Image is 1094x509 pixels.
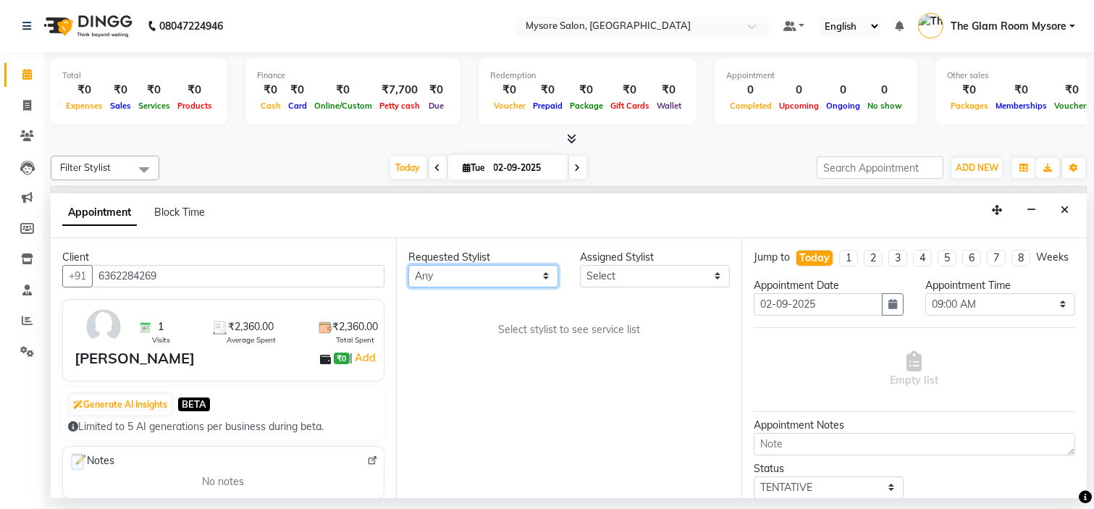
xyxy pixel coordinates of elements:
span: Due [425,101,447,111]
button: Generate AI Insights [70,395,171,415]
input: 2025-09-02 [489,157,562,179]
div: 0 [726,82,775,98]
div: Weeks [1036,250,1069,265]
span: Memberships [992,101,1051,111]
div: ₹0 [106,82,135,98]
span: Products [174,101,216,111]
button: +91 [62,265,93,287]
span: Card [285,101,311,111]
div: Redemption [490,70,685,82]
li: 7 [987,250,1006,266]
div: Today [799,251,830,266]
b: 08047224946 [159,6,223,46]
div: ₹0 [257,82,285,98]
div: 0 [822,82,864,98]
div: ₹0 [311,82,376,98]
span: 1 [159,319,164,335]
span: ADD NEW [956,162,998,173]
span: Total Spent [336,335,374,345]
input: yyyy-mm-dd [754,293,883,316]
div: ₹0 [653,82,685,98]
div: 0 [775,82,822,98]
span: Notes [69,453,114,471]
span: The Glam Room Mysore [951,19,1066,34]
li: 6 [962,250,981,266]
div: Appointment Date [754,278,904,293]
span: Vouchers [1051,101,1094,111]
span: Average Spent [227,335,276,345]
div: Appointment [726,70,906,82]
div: [PERSON_NAME] [75,348,195,369]
div: Status [754,461,904,476]
div: Jump to [754,250,790,265]
span: Upcoming [775,101,822,111]
img: The Glam Room Mysore [918,13,943,38]
span: | [350,349,378,366]
li: 3 [888,250,907,266]
span: Prepaid [529,101,566,111]
li: 2 [864,250,883,266]
span: Block Time [154,206,205,219]
span: No show [864,101,906,111]
span: Voucher [490,101,529,111]
span: Online/Custom [311,101,376,111]
div: ₹0 [285,82,311,98]
span: Visits [152,335,170,345]
div: Total [62,70,216,82]
span: Completed [726,101,775,111]
div: ₹0 [992,82,1051,98]
span: Sales [106,101,135,111]
div: ₹0 [490,82,529,98]
span: Tue [460,162,489,173]
span: ₹2,360.00 [332,319,378,335]
input: Search Appointment [817,156,943,179]
div: ₹0 [174,82,216,98]
div: Appointment Notes [754,418,1075,433]
span: Gift Cards [607,101,653,111]
input: Search by Name/Mobile/Email/Code [92,265,384,287]
span: Wallet [653,101,685,111]
span: Services [135,101,174,111]
span: Expenses [62,101,106,111]
div: ₹0 [62,82,106,98]
span: Appointment [62,200,137,226]
div: Finance [257,70,449,82]
div: ₹0 [1051,82,1094,98]
div: ₹0 [424,82,449,98]
span: Ongoing [822,101,864,111]
span: Packages [947,101,992,111]
div: Requested Stylist [408,250,558,265]
div: ₹0 [566,82,607,98]
img: avatar [83,306,125,348]
span: ₹0 [334,353,349,364]
span: Select stylist to see service list [498,322,640,337]
li: 4 [913,250,932,266]
span: BETA [178,397,210,411]
li: 8 [1011,250,1030,266]
div: Limited to 5 AI generations per business during beta. [68,419,379,434]
div: Assigned Stylist [580,250,730,265]
span: Petty cash [376,101,424,111]
div: ₹0 [947,82,992,98]
span: No notes [203,474,245,489]
span: Filter Stylist [60,161,111,173]
div: ₹0 [529,82,566,98]
div: ₹0 [135,82,174,98]
div: Appointment Time [925,278,1075,293]
div: 0 [864,82,906,98]
li: 5 [938,250,956,266]
div: Client [62,250,384,265]
div: ₹0 [607,82,653,98]
div: ₹7,700 [376,82,424,98]
span: Empty list [891,351,939,388]
li: 1 [839,250,858,266]
button: Close [1054,199,1075,222]
a: Add [353,349,378,366]
img: logo [37,6,136,46]
span: Package [566,101,607,111]
span: ₹2,360.00 [229,319,274,335]
span: Cash [257,101,285,111]
button: ADD NEW [952,158,1002,178]
span: Today [390,156,426,179]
